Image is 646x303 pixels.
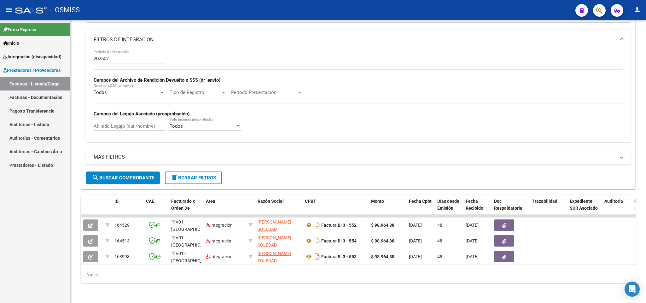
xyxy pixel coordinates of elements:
mat-panel-title: MAS FILTROS [94,154,615,160]
datatable-header-cell: CPBT [302,195,369,222]
mat-icon: person [633,6,641,14]
datatable-header-cell: Auditoria [602,195,632,222]
span: Facturado x Orden De [171,199,195,211]
span: Tipo de Registro [170,90,221,95]
span: Firma Express [3,26,36,33]
button: Borrar Filtros [165,172,222,184]
span: Fecha Recibido [466,199,483,211]
strong: $ 98.964,88 [371,223,394,228]
span: 164513 [114,238,130,243]
span: ID [114,199,119,204]
strong: Factura B: 3 - 553 [321,254,357,259]
datatable-header-cell: Expediente SUR Asociado [567,195,602,222]
mat-icon: delete [171,174,178,181]
div: 3 total [81,267,636,283]
div: FILTROS DE INTEGRACION [86,50,631,142]
button: Buscar Comprobante [86,172,160,184]
span: Integración [206,238,233,243]
i: Descargar documento [313,220,321,230]
div: 27322170217 [258,250,300,263]
datatable-header-cell: Facturado x Orden De [169,195,203,222]
strong: Campos del Legajo Asociado (preaprobación) [94,111,189,117]
div: 27322170217 [258,234,300,248]
span: [DATE] [409,238,422,243]
span: Inicio [3,40,19,47]
span: Integración [206,223,233,228]
datatable-header-cell: CAE [143,195,169,222]
span: Período Presentación [231,90,297,95]
div: Open Intercom Messenger [625,282,640,297]
datatable-header-cell: Fecha Cpbt [406,195,435,222]
span: Fecha Cpbt [409,199,432,204]
span: [PERSON_NAME] SOLEDAD [258,235,291,248]
datatable-header-cell: ID [112,195,143,222]
span: 163993 [114,254,130,259]
span: CPBT [305,199,316,204]
span: Expediente SUR Asociado [570,199,598,211]
div: 27322170217 [258,219,300,232]
strong: Factura B: 3 - 554 [321,238,357,243]
datatable-header-cell: Area [203,195,246,222]
i: Descargar documento [313,236,321,246]
span: Borrar Filtros [171,175,216,181]
span: [DATE] [466,223,479,228]
datatable-header-cell: Días desde Emisión [435,195,463,222]
span: Prestadores / Proveedores [3,67,61,74]
mat-expansion-panel-header: FILTROS DE INTEGRACION [86,30,631,50]
i: Descargar documento [313,252,321,262]
span: Area [206,199,215,204]
span: Todos [170,123,183,129]
strong: Campos del Archivo de Rendición Devuelto x SSS (dr_envio) [94,77,220,83]
span: Auditoria [604,199,623,204]
span: Integración (discapacidad) [3,53,61,60]
span: - OSMISS [50,3,80,17]
strong: $ 98.964,88 [371,254,394,259]
span: Monto [371,199,384,204]
span: [DATE] [466,238,479,243]
mat-expansion-panel-header: MAS FILTROS [86,149,631,165]
span: Buscar Comprobante [92,175,154,181]
mat-icon: search [92,174,99,181]
datatable-header-cell: Razón Social [255,195,302,222]
datatable-header-cell: Doc Respaldatoria [492,195,529,222]
span: [DATE] [409,254,422,259]
strong: $ 98.964,88 [371,238,394,243]
span: Días desde Emisión [437,199,459,211]
datatable-header-cell: Monto [369,195,406,222]
span: 164529 [114,223,130,228]
span: Trazabilidad [532,199,557,204]
mat-panel-title: FILTROS DE INTEGRACION [94,36,615,43]
span: [DATE] [466,254,479,259]
mat-icon: menu [5,6,13,14]
span: [PERSON_NAME] SOLEDAD [258,251,291,263]
span: [PERSON_NAME] SOLEDAD [258,219,291,232]
datatable-header-cell: Fecha Recibido [463,195,492,222]
span: 48 [437,223,442,228]
span: [DATE] [409,223,422,228]
strong: Factura B: 3 - 552 [321,223,357,228]
datatable-header-cell: Trazabilidad [529,195,567,222]
span: Razón Social [258,199,284,204]
span: 48 [437,238,442,243]
span: Doc Respaldatoria [494,199,522,211]
span: 48 [437,254,442,259]
span: CAE [146,199,154,204]
span: Todos [94,90,107,95]
span: Integración [206,254,233,259]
